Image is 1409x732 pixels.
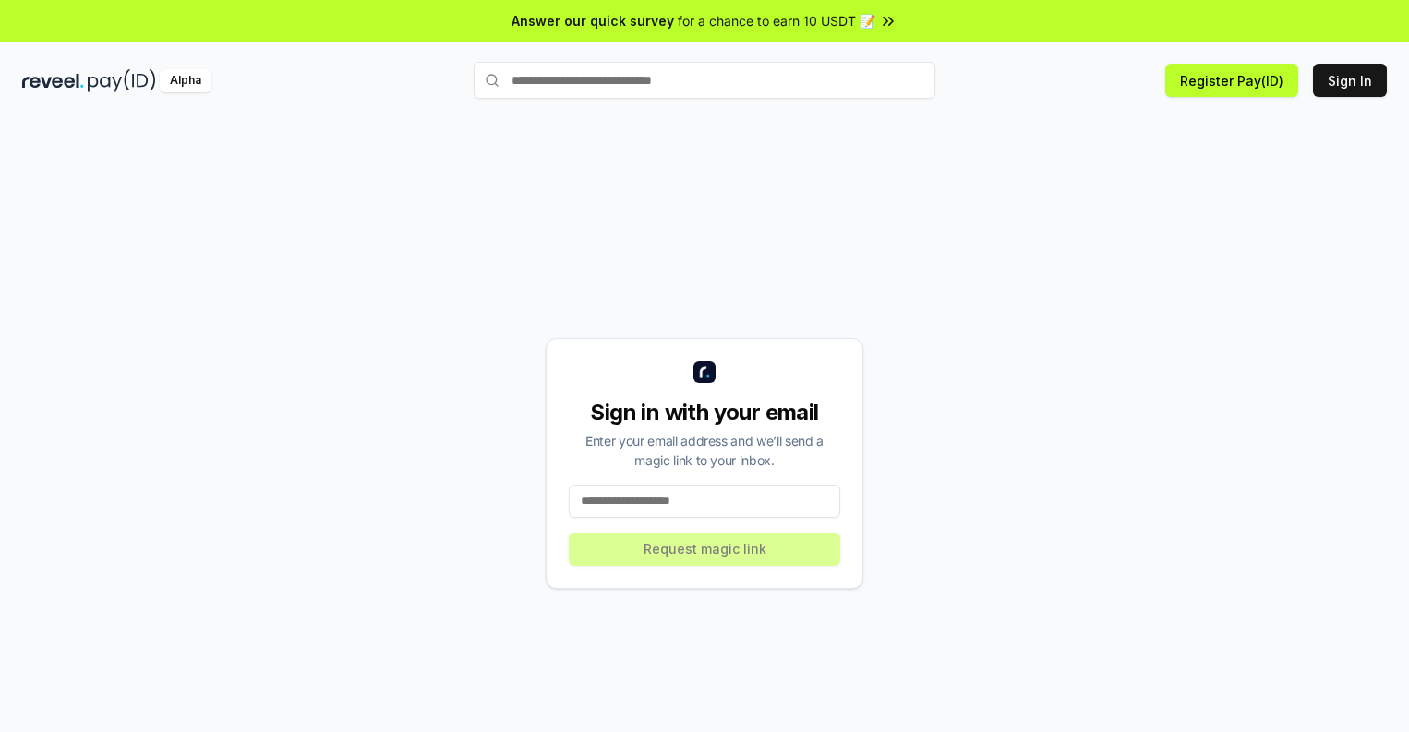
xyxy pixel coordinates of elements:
img: pay_id [88,69,156,92]
span: for a chance to earn 10 USDT 📝 [678,11,875,30]
div: Alpha [160,69,211,92]
div: Enter your email address and we’ll send a magic link to your inbox. [569,431,840,470]
div: Sign in with your email [569,398,840,427]
span: Answer our quick survey [512,11,674,30]
button: Register Pay(ID) [1165,64,1298,97]
img: logo_small [693,361,716,383]
img: reveel_dark [22,69,84,92]
button: Sign In [1313,64,1387,97]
